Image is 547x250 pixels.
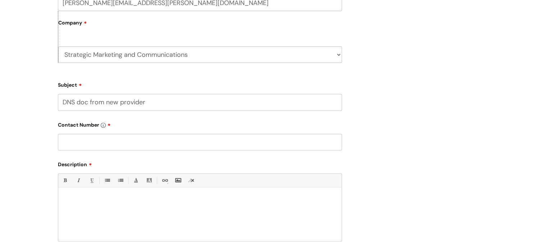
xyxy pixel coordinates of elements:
[87,176,96,185] a: Underline(Ctrl-U)
[58,79,342,88] label: Subject
[58,159,342,168] label: Description
[116,176,125,185] a: 1. Ordered List (Ctrl-Shift-8)
[102,176,111,185] a: • Unordered List (Ctrl-Shift-7)
[74,176,83,185] a: Italic (Ctrl-I)
[58,17,342,33] label: Company
[173,176,182,185] a: Insert Image...
[131,176,140,185] a: Font Color
[187,176,196,185] a: Remove formatting (Ctrl-\)
[60,176,69,185] a: Bold (Ctrl-B)
[58,119,342,128] label: Contact Number
[145,176,154,185] a: Back Color
[101,123,106,128] img: info-icon.svg
[160,176,169,185] a: Link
